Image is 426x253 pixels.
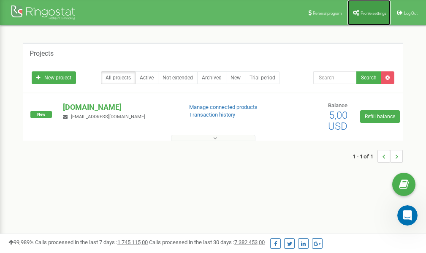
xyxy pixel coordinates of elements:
[30,111,52,118] span: New
[360,110,400,123] a: Refill balance
[397,205,418,226] iframe: Intercom live chat
[404,11,418,16] span: Log Out
[245,71,280,84] a: Trial period
[197,71,226,84] a: Archived
[189,112,235,118] a: Transaction history
[135,71,158,84] a: Active
[313,71,357,84] input: Search
[32,71,76,84] a: New project
[356,71,381,84] button: Search
[101,71,136,84] a: All projects
[71,114,145,120] span: [EMAIL_ADDRESS][DOMAIN_NAME]
[63,102,175,113] p: [DOMAIN_NAME]
[328,102,347,109] span: Balance
[117,239,148,245] u: 1 745 115,00
[226,71,245,84] a: New
[328,109,347,132] span: 5,00 USD
[8,239,34,245] span: 99,989%
[353,141,403,171] nav: ...
[234,239,265,245] u: 7 382 453,00
[189,104,258,110] a: Manage connected products
[361,11,386,16] span: Profile settings
[35,239,148,245] span: Calls processed in the last 7 days :
[158,71,198,84] a: Not extended
[313,11,342,16] span: Referral program
[149,239,265,245] span: Calls processed in the last 30 days :
[30,50,54,57] h5: Projects
[353,150,377,163] span: 1 - 1 of 1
